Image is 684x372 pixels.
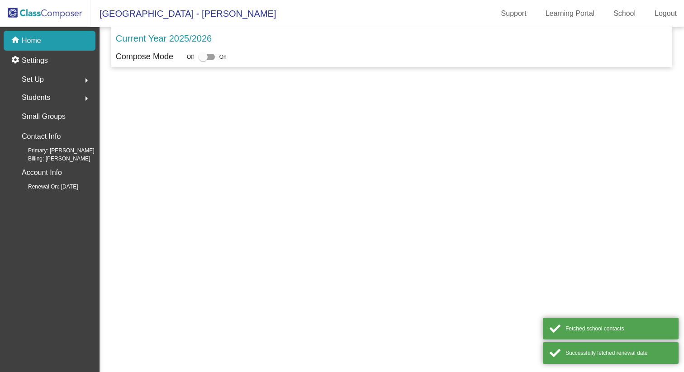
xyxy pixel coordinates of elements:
[14,183,78,191] span: Renewal On: [DATE]
[219,53,227,61] span: On
[11,35,22,46] mat-icon: home
[565,349,672,357] div: Successfully fetched renewal date
[647,6,684,21] a: Logout
[116,32,212,45] p: Current Year 2025/2026
[14,155,90,163] span: Billing: [PERSON_NAME]
[22,166,62,179] p: Account Info
[187,53,194,61] span: Off
[81,75,92,86] mat-icon: arrow_right
[538,6,602,21] a: Learning Portal
[494,6,534,21] a: Support
[22,130,61,143] p: Contact Info
[11,55,22,66] mat-icon: settings
[14,146,95,155] span: Primary: [PERSON_NAME]
[90,6,276,21] span: [GEOGRAPHIC_DATA] - [PERSON_NAME]
[606,6,643,21] a: School
[22,73,44,86] span: Set Up
[116,51,173,63] p: Compose Mode
[81,93,92,104] mat-icon: arrow_right
[22,35,41,46] p: Home
[22,91,50,104] span: Students
[22,110,66,123] p: Small Groups
[22,55,48,66] p: Settings
[565,325,672,333] div: Fetched school contacts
